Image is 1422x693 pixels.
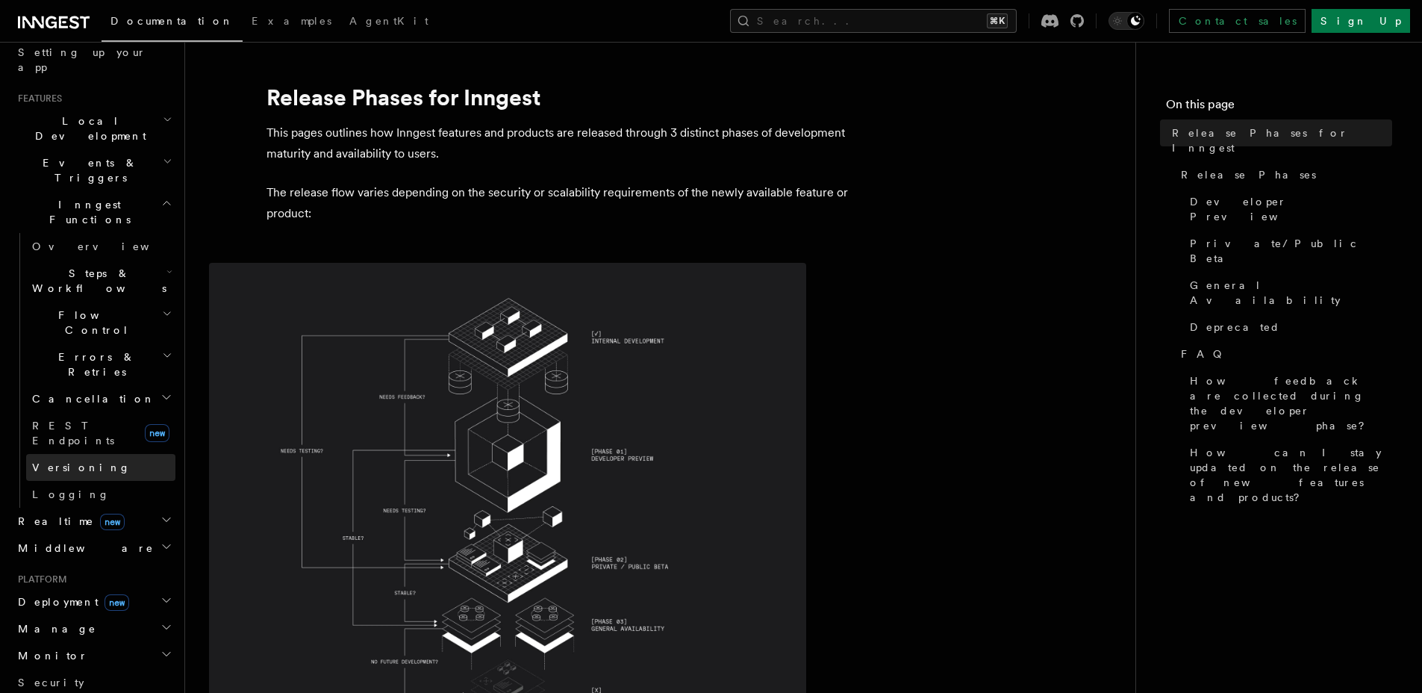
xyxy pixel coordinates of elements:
span: Release Phases [1181,167,1316,182]
span: Local Development [12,114,163,143]
span: Documentation [110,15,234,27]
button: Errors & Retries [26,344,175,385]
kbd: ⌘K [987,13,1008,28]
span: General Availability [1190,278,1392,308]
p: This pages outlines how Inngest features and products are released through 3 distinct phases of d... [266,122,864,164]
a: Versioning [26,454,175,481]
button: Local Development [12,108,175,149]
span: new [145,424,169,442]
div: Inngest Functions [12,233,175,508]
a: Developer Preview [1184,188,1392,230]
span: Manage [12,621,96,636]
button: Manage [12,615,175,642]
button: Realtimenew [12,508,175,535]
span: Logging [32,488,110,500]
span: new [105,594,129,611]
button: Middleware [12,535,175,562]
a: Examples [243,4,340,40]
span: new [100,514,125,530]
span: Versioning [32,462,131,473]
a: Release Phases for Inngest [1166,119,1392,161]
a: REST Endpointsnew [26,412,175,454]
span: Cancellation [26,391,155,406]
a: Deprecated [1184,314,1392,341]
span: Security [18,677,84,689]
span: Middleware [12,541,154,556]
span: Errors & Retries [26,349,162,379]
a: Sign Up [1312,9,1410,33]
span: Private/Public Beta [1190,236,1392,266]
button: Cancellation [26,385,175,412]
span: Overview [32,240,186,252]
button: Monitor [12,642,175,669]
button: Events & Triggers [12,149,175,191]
span: Release Phases for Inngest [1172,125,1392,155]
button: Deploymentnew [12,588,175,615]
span: Monitor [12,648,88,663]
span: Inngest Functions [12,197,161,227]
a: Overview [26,233,175,260]
span: Realtime [12,514,125,529]
a: Logging [26,481,175,508]
a: Contact sales [1169,9,1306,33]
span: Examples [252,15,331,27]
button: Search...⌘K [730,9,1017,33]
a: AgentKit [340,4,437,40]
a: General Availability [1184,272,1392,314]
span: How can I stay updated on the release of new features and products? [1190,445,1392,505]
h1: Release Phases for Inngest [266,84,864,111]
span: How feedback are collected during the developer preview phase? [1190,373,1392,433]
span: AgentKit [349,15,428,27]
button: Steps & Workflows [26,260,175,302]
a: FAQ [1175,341,1392,367]
span: REST Endpoints [32,420,114,447]
span: Deployment [12,594,129,609]
span: Developer Preview [1190,194,1392,224]
span: Setting up your app [18,46,146,73]
p: The release flow varies depending on the security or scalability requirements of the newly availa... [266,182,864,224]
button: Toggle dark mode [1108,12,1144,30]
span: Steps & Workflows [26,266,166,296]
span: Flow Control [26,308,162,338]
button: Inngest Functions [12,191,175,233]
a: Setting up your app [12,39,175,81]
span: Features [12,93,62,105]
a: Release Phases [1175,161,1392,188]
span: Deprecated [1190,320,1280,335]
button: Flow Control [26,302,175,344]
a: How can I stay updated on the release of new features and products? [1184,439,1392,511]
a: Documentation [102,4,243,42]
a: Private/Public Beta [1184,230,1392,272]
span: Platform [12,574,67,585]
span: FAQ [1181,346,1229,361]
h4: On this page [1166,96,1392,119]
a: How feedback are collected during the developer preview phase? [1184,367,1392,439]
span: Events & Triggers [12,155,163,185]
